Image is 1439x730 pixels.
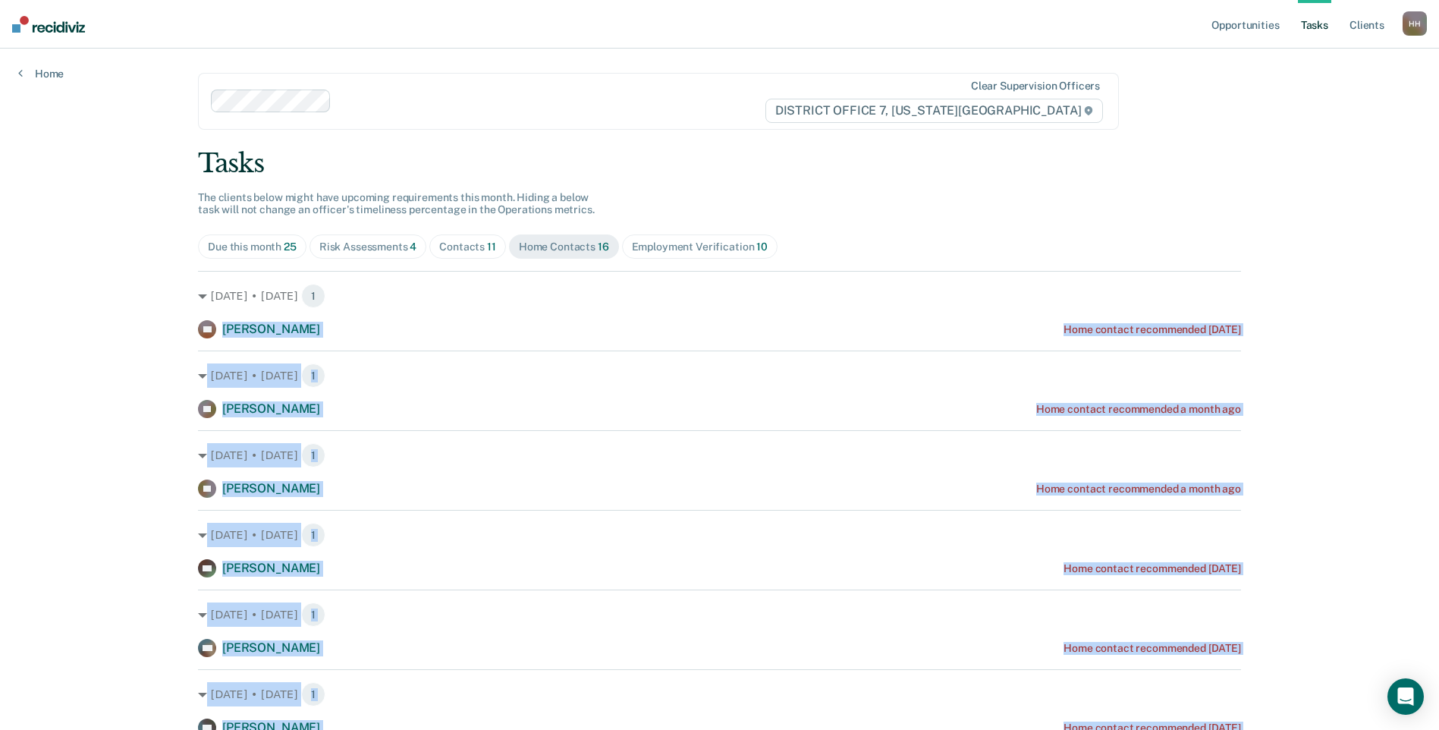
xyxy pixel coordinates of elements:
[1036,483,1241,496] div: Home contact recommended a month ago
[1403,11,1427,36] div: H H
[439,241,496,253] div: Contacts
[301,443,325,467] span: 1
[198,443,1241,467] div: [DATE] • [DATE] 1
[632,241,768,253] div: Employment Verification
[222,322,320,336] span: [PERSON_NAME]
[222,640,320,655] span: [PERSON_NAME]
[598,241,609,253] span: 16
[487,241,496,253] span: 11
[198,284,1241,308] div: [DATE] • [DATE] 1
[756,241,768,253] span: 10
[284,241,297,253] span: 25
[222,401,320,416] span: [PERSON_NAME]
[301,603,325,627] span: 1
[198,148,1241,179] div: Tasks
[198,523,1241,547] div: [DATE] • [DATE] 1
[198,603,1241,627] div: [DATE] • [DATE] 1
[301,363,325,388] span: 1
[198,191,595,216] span: The clients below might have upcoming requirements this month. Hiding a below task will not chang...
[301,682,325,706] span: 1
[198,682,1241,706] div: [DATE] • [DATE] 1
[1387,678,1424,715] div: Open Intercom Messenger
[319,241,417,253] div: Risk Assessments
[198,363,1241,388] div: [DATE] • [DATE] 1
[1064,323,1241,336] div: Home contact recommended [DATE]
[1036,403,1241,416] div: Home contact recommended a month ago
[410,241,416,253] span: 4
[301,523,325,547] span: 1
[18,67,64,80] a: Home
[222,561,320,575] span: [PERSON_NAME]
[301,284,325,308] span: 1
[519,241,609,253] div: Home Contacts
[1403,11,1427,36] button: HH
[1064,562,1241,575] div: Home contact recommended [DATE]
[222,481,320,496] span: [PERSON_NAME]
[765,99,1103,123] span: DISTRICT OFFICE 7, [US_STATE][GEOGRAPHIC_DATA]
[1064,642,1241,655] div: Home contact recommended [DATE]
[971,80,1100,93] div: Clear supervision officers
[12,16,85,33] img: Recidiviz
[208,241,297,253] div: Due this month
